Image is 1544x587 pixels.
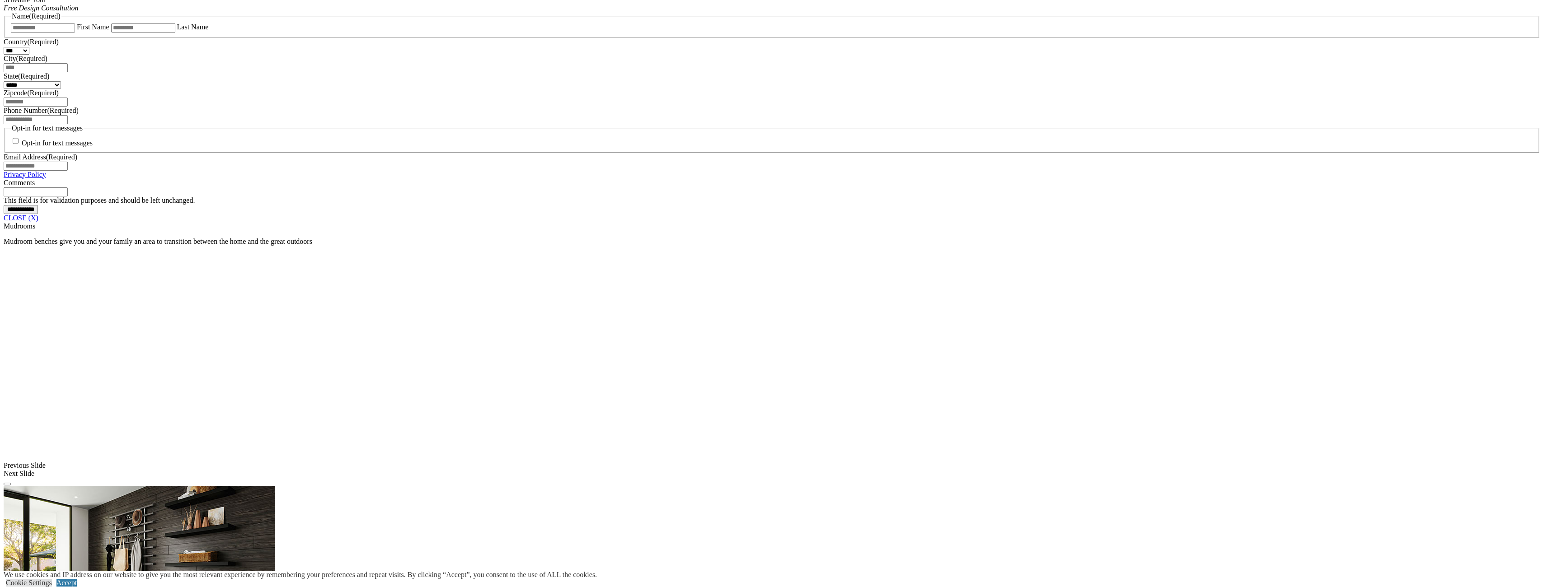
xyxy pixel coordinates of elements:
[56,579,77,587] a: Accept
[46,153,77,161] span: (Required)
[11,12,61,20] legend: Name
[4,222,35,230] span: Mudrooms
[4,153,77,161] label: Email Address
[11,124,84,132] legend: Opt-in for text messages
[4,238,1540,246] p: Mudroom benches give you and your family an area to transition between the home and the great out...
[4,470,1540,478] div: Next Slide
[4,171,46,178] a: Privacy Policy
[4,571,597,579] div: We use cookies and IP address on our website to give you the most relevant experience by remember...
[4,55,47,62] label: City
[16,55,47,62] span: (Required)
[27,89,58,97] span: (Required)
[4,214,38,222] a: CLOSE (X)
[4,4,79,12] em: Free Design Consultation
[4,483,11,485] button: Click here to pause slide show
[77,23,109,31] label: First Name
[6,579,52,587] a: Cookie Settings
[4,179,35,186] label: Comments
[4,196,1540,205] div: This field is for validation purposes and should be left unchanged.
[4,72,49,80] label: State
[4,107,79,114] label: Phone Number
[18,72,49,80] span: (Required)
[29,12,60,20] span: (Required)
[177,23,209,31] label: Last Name
[47,107,78,114] span: (Required)
[4,461,1540,470] div: Previous Slide
[27,38,58,46] span: (Required)
[4,38,59,46] label: Country
[4,89,59,97] label: Zipcode
[22,140,93,147] label: Opt-in for text messages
